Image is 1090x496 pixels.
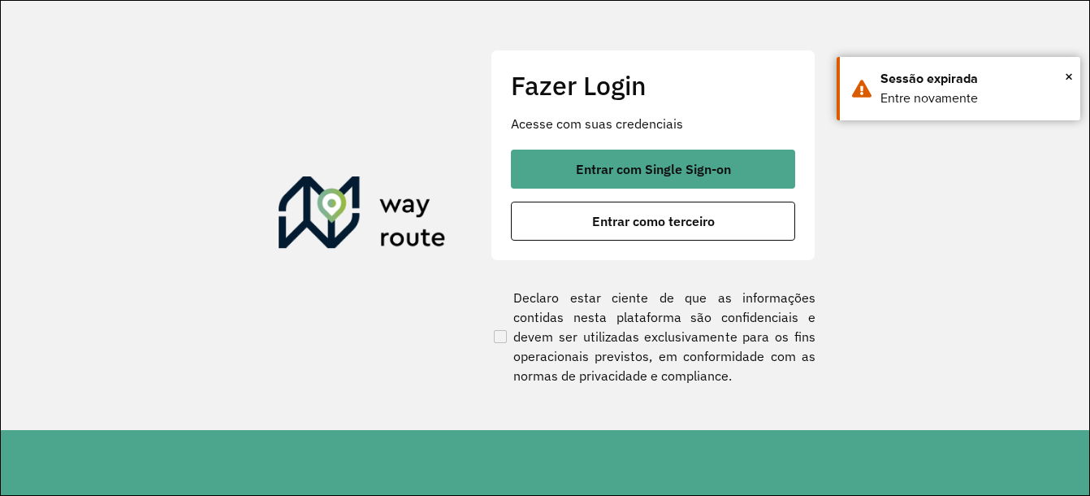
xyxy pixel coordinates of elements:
[491,288,815,385] label: Declaro estar ciente de que as informações contidas nesta plataforma são confidenciais e devem se...
[880,69,1068,89] div: Sessão expirada
[511,114,795,133] p: Acesse com suas credenciais
[1065,64,1073,89] span: ×
[592,215,715,228] span: Entrar como terceiro
[511,202,795,241] button: button
[279,176,446,255] img: Roteirizador AmbevTech
[880,89,1068,108] div: Entre novamente
[576,163,731,176] span: Entrar com Single Sign-on
[511,70,795,101] h2: Fazer Login
[1065,64,1073,89] button: Close
[511,150,795,189] button: button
